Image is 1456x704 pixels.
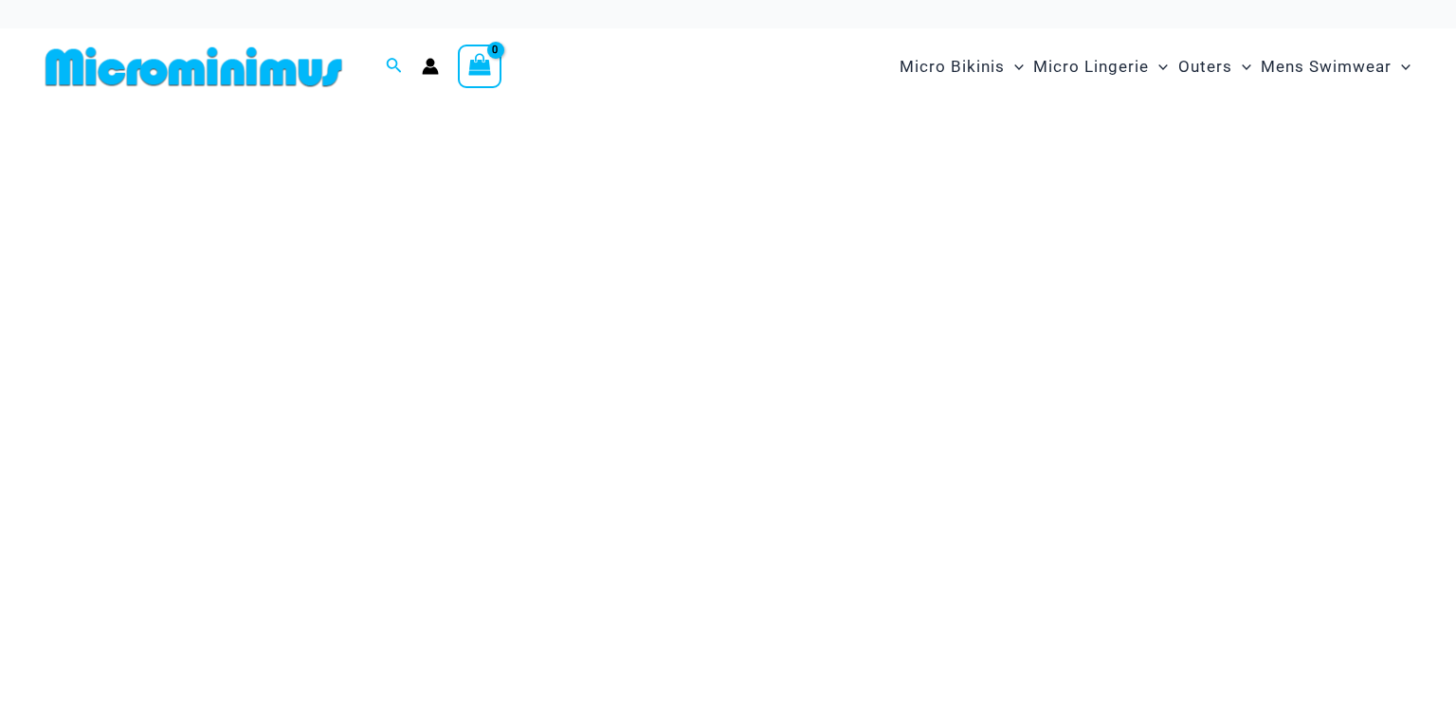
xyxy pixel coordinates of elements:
[458,45,501,88] a: View Shopping Cart, empty
[1005,43,1024,91] span: Menu Toggle
[1261,43,1392,91] span: Mens Swimwear
[422,58,439,75] a: Account icon link
[1232,43,1251,91] span: Menu Toggle
[1392,43,1410,91] span: Menu Toggle
[900,43,1005,91] span: Micro Bikinis
[38,45,350,88] img: MM SHOP LOGO FLAT
[1174,38,1256,96] a: OutersMenu ToggleMenu Toggle
[1033,43,1149,91] span: Micro Lingerie
[895,38,1028,96] a: Micro BikinisMenu ToggleMenu Toggle
[1028,38,1173,96] a: Micro LingerieMenu ToggleMenu Toggle
[1149,43,1168,91] span: Menu Toggle
[386,55,403,79] a: Search icon link
[892,35,1418,99] nav: Site Navigation
[1256,38,1415,96] a: Mens SwimwearMenu ToggleMenu Toggle
[1178,43,1232,91] span: Outers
